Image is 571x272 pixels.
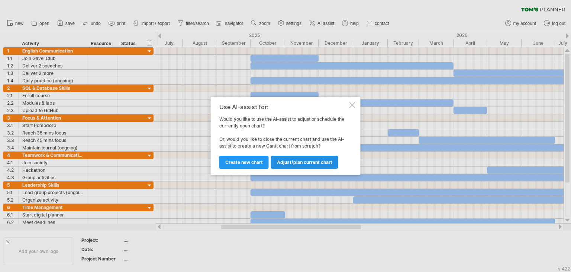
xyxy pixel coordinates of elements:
a: Create new chart [219,156,269,169]
a: Adjust/plan current chart [271,156,338,169]
div: Would you like to use the AI-assist to adjust or schedule the currently open chart? Or, would you... [219,104,348,168]
span: Create new chart [225,159,263,165]
span: Adjust/plan current chart [277,159,332,165]
div: Use AI-assist for: [219,104,348,110]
